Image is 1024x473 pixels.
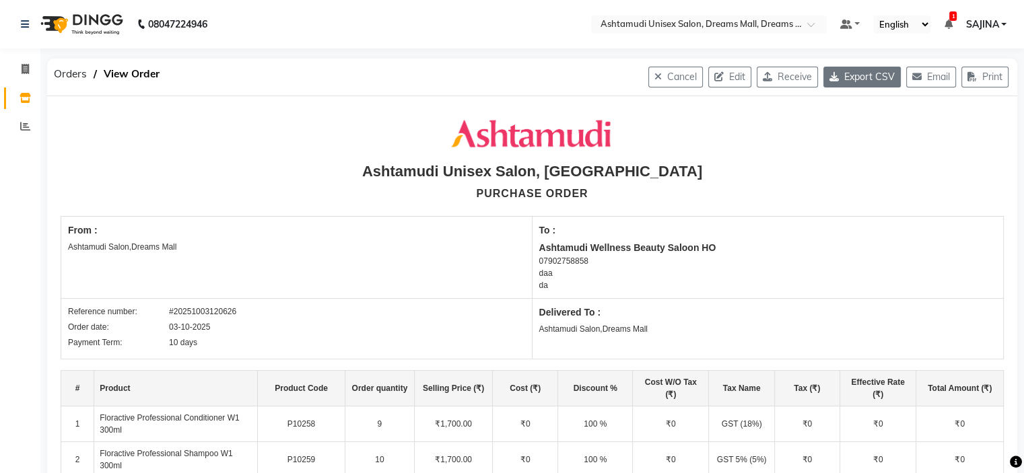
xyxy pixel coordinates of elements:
[840,371,916,406] th: Effective Rate (₹)
[414,371,492,406] th: Selling Price (₹)
[949,11,957,21] span: 1
[97,62,166,86] span: View Order
[906,67,956,87] button: Email
[493,406,558,442] td: ₹0
[757,67,818,87] button: Receive
[539,305,997,320] div: Delivered To :
[68,321,169,333] div: Order date:
[558,371,633,406] th: Discount %
[633,371,709,406] th: Cost W/O Tax (₹)
[708,67,751,87] button: Edit
[774,406,840,442] td: ₹0
[169,305,236,318] div: #20251003120626
[169,336,197,349] div: 10 days
[61,371,94,406] th: #
[709,406,774,442] td: GST (18%)
[68,336,169,349] div: Payment Term:
[47,62,94,86] span: Orders
[68,305,169,318] div: Reference number:
[258,406,345,442] td: P10258
[916,371,1004,406] th: Total Amount (₹)
[148,5,207,43] b: 08047224946
[840,406,916,442] td: ₹0
[61,406,94,442] td: 1
[965,17,998,32] span: SAJINA
[539,255,997,267] div: 07902758858
[68,223,525,238] div: From :
[961,67,1009,87] button: Print
[94,406,258,442] td: Floractive Professional Conditioner W1 300ml
[558,406,633,442] td: 100 %
[447,115,617,151] img: Company Logo
[414,406,492,442] td: ₹1,700.00
[709,371,774,406] th: Tax Name
[539,223,997,238] div: To :
[633,406,709,442] td: ₹0
[68,241,525,253] div: Ashtamudi Salon,Dreams Mall
[258,371,345,406] th: Product Code
[476,186,588,202] div: PURCHASE ORDER
[493,371,558,406] th: Cost (₹)
[774,371,840,406] th: Tax (₹)
[823,67,901,87] button: Export CSV
[94,371,258,406] th: Product
[362,160,702,182] div: Ashtamudi Unisex Salon, [GEOGRAPHIC_DATA]
[169,321,210,333] div: 03-10-2025
[34,5,127,43] img: logo
[539,323,997,335] div: Ashtamudi Salon,Dreams Mall
[648,67,703,87] button: Cancel
[345,406,414,442] td: 9
[539,267,997,291] div: daa da
[916,406,1004,442] td: ₹0
[345,371,414,406] th: Order quantity
[944,18,952,30] a: 1
[539,241,997,255] div: Ashtamudi Wellness Beauty Saloon HO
